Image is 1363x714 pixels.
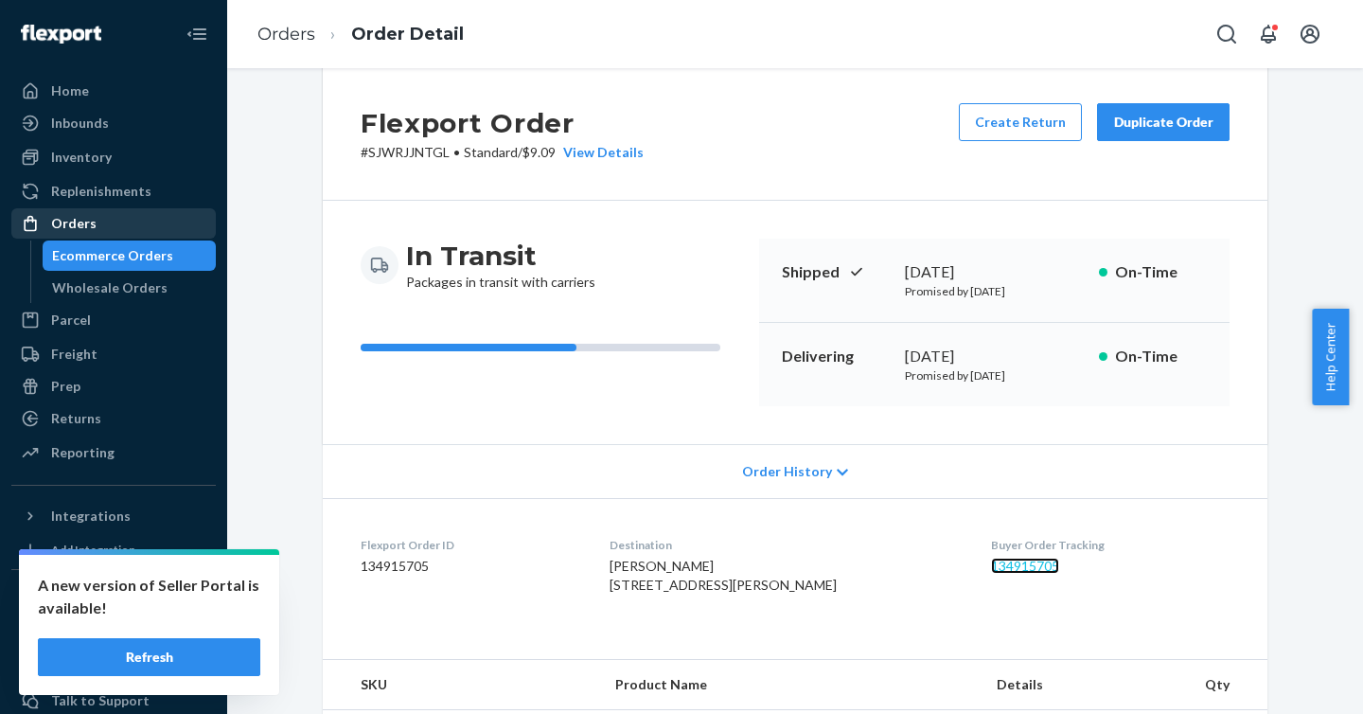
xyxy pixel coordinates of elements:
a: Prep [11,371,216,402]
div: Duplicate Order [1113,113,1213,132]
div: Ecommerce Orders [52,246,173,265]
div: Freight [51,345,97,364]
p: On-Time [1115,261,1207,283]
th: SKU [323,660,600,710]
div: Integrations [51,507,131,526]
a: Orders [257,24,315,45]
span: Order History [742,462,832,481]
h2: Flexport Order [361,103,644,143]
div: Prep [51,377,80,396]
a: Order Detail [351,24,464,45]
button: Help Center [1312,309,1349,405]
a: Settings [11,653,216,684]
a: Returns [11,403,216,434]
a: Parcel [11,305,216,335]
a: Orders [11,208,216,239]
div: Returns [51,409,101,428]
button: Open Search Box [1208,15,1246,53]
dd: 134915705 [361,557,579,576]
button: Close Navigation [178,15,216,53]
button: Create Return [959,103,1082,141]
button: Duplicate Order [1097,103,1230,141]
button: Open account menu [1291,15,1329,53]
div: Talk to Support [51,691,150,710]
p: Promised by [DATE] [905,283,1084,299]
div: Reporting [51,443,115,462]
div: [DATE] [905,261,1084,283]
div: Packages in transit with carriers [406,239,595,292]
div: Add Integration [51,542,135,558]
p: Shipped [782,261,890,283]
p: # SJWRJJNTGL / $9.09 [361,143,644,162]
p: On-Time [1115,346,1207,367]
div: Wholesale Orders [52,278,168,297]
th: Details [982,660,1190,710]
button: Refresh [38,638,260,676]
div: Inbounds [51,114,109,133]
span: Standard [464,144,518,160]
p: Promised by [DATE] [905,367,1084,384]
a: 134915705 [991,558,1059,574]
a: Inbounds [11,108,216,138]
dt: Buyer Order Tracking [991,537,1230,553]
button: Open notifications [1249,15,1287,53]
button: Fast Tags [11,585,216,616]
dt: Flexport Order ID [361,537,579,553]
div: Replenishments [51,182,151,201]
ol: breadcrumbs [242,7,479,62]
a: Reporting [11,437,216,468]
div: Orders [51,214,97,233]
a: Add Integration [11,539,216,562]
th: Product Name [600,660,982,710]
a: Add Fast Tag [11,623,216,646]
a: Replenishments [11,176,216,206]
a: Wholesale Orders [43,273,217,303]
div: Inventory [51,148,112,167]
span: • [453,144,460,160]
h3: In Transit [406,239,595,273]
dt: Destination [610,537,962,553]
a: Freight [11,339,216,369]
a: Home [11,76,216,106]
p: Delivering [782,346,890,367]
div: Home [51,81,89,100]
p: A new version of Seller Portal is available! [38,574,260,619]
div: [DATE] [905,346,1084,367]
button: View Details [556,143,644,162]
th: Qty [1190,660,1267,710]
a: Inventory [11,142,216,172]
span: [PERSON_NAME] [STREET_ADDRESS][PERSON_NAME] [610,558,837,593]
img: Flexport logo [21,25,101,44]
div: Parcel [51,311,91,330]
button: Integrations [11,501,216,531]
a: Ecommerce Orders [43,241,217,271]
